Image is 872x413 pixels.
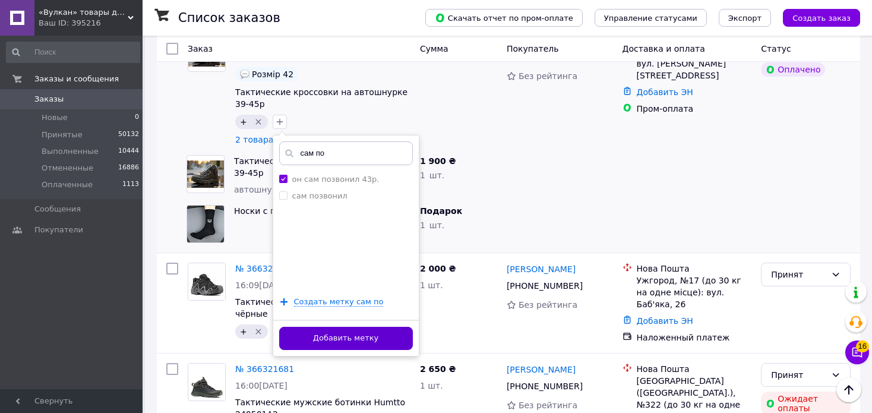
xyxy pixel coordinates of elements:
img: Фото товару [188,364,225,401]
span: Принятые [42,130,83,140]
div: Нова Пошта [637,363,752,375]
div: Принят [771,368,826,382]
svg: Удалить метку [254,327,263,336]
div: Ужгород, №17 (до 30 кг на одне місце): вул. Баб'яка, 26 [637,275,752,310]
span: Без рейтинга [519,401,577,410]
svg: Удалить метку [254,117,263,127]
span: 1 шт. [420,171,444,180]
span: 1 шт. [420,220,444,230]
span: 0 [135,112,139,123]
span: 10444 [118,146,139,157]
button: Экспорт [719,9,771,27]
span: 16:00[DATE] [235,381,287,390]
span: Розмір 42 [252,70,293,79]
div: Нова Пошта [637,263,752,275]
span: Создать заказ [792,14,851,23]
span: автошнурок с боку Black [234,185,343,194]
span: Сумма [420,44,448,53]
span: Выполненные [42,146,99,157]
span: 1 шт. [420,381,443,390]
span: Новые [42,112,68,123]
span: Экспорт [728,14,762,23]
span: 16:09[DATE] [235,280,287,290]
span: Статус [761,44,791,53]
span: Покупатели [34,225,83,235]
button: Скачать отчет по пром-оплате [425,9,583,27]
img: Фото товару [188,263,225,300]
div: смт. [STREET_ADDRESS]: вул. [PERSON_NAME][STREET_ADDRESS] [637,46,752,81]
a: Тактические кроссовки на автошнурке 39-45р [235,87,407,109]
button: Добавить метку [279,327,413,350]
span: Сообщения [34,204,81,215]
div: Ваш ID: 395216 [39,18,143,29]
input: Напишите название метки [279,141,413,165]
div: Оплачено [761,62,825,77]
button: Создать заказ [783,9,860,27]
a: Создать заказ [771,12,860,22]
a: Добавить ЭН [637,87,693,97]
a: Тактические кроссовки Lowa мужские, чёрные [235,297,407,319]
span: + [240,327,247,336]
span: 1 шт. [420,280,443,290]
span: Без рейтинга [519,71,577,81]
span: [PHONE_NUMBER] [507,382,583,391]
a: Добавить ЭН [637,316,693,326]
a: [PERSON_NAME] [507,263,576,275]
img: Фото товару [187,160,224,188]
input: Поиск [6,42,140,63]
span: 1113 [122,179,139,190]
button: Наверх [836,377,861,402]
span: 2 650 ₴ [420,364,456,374]
div: Принят [771,268,826,281]
span: 16886 [118,163,139,174]
button: Управление статусами [595,9,707,27]
span: 16 [856,341,869,352]
span: Создать метку сам по [294,297,384,307]
a: № 366323061 [235,264,294,273]
span: Заказы и сообщения [34,74,119,84]
span: 1 900 ₴ [420,156,456,166]
a: 2 товара в заказе [235,135,313,144]
span: Заказы [34,94,64,105]
label: сам позвонил [292,191,347,200]
img: :speech_balloon: [240,70,249,79]
span: Без рейтинга [519,300,577,310]
a: Носки с гербом Украины [234,206,342,216]
span: Заказ [188,44,213,53]
a: Фото товару [188,363,226,401]
span: Отмененные [42,163,93,174]
div: Пром-оплата [637,103,752,115]
span: Скачать отчет по пром-оплате [435,12,573,23]
a: [PERSON_NAME] [507,364,576,376]
a: Фото товару [188,263,226,301]
img: Фото товару [187,206,224,242]
label: он сам позвонил 43р. [292,175,380,184]
span: Доставка и оплата [623,44,705,53]
h1: Список заказов [178,11,280,25]
span: Оплаченные [42,179,93,190]
span: 2 000 ₴ [420,264,456,273]
div: Наложенный платеж [637,332,752,343]
span: Управление статусами [604,14,697,23]
button: Чат с покупателем16 [845,341,869,364]
span: + [240,117,247,127]
span: «Вулкан» товары для рыбалки, охоты, туризма и дайвинга, лодки и моторы [39,7,128,18]
span: Покупатель [507,44,559,53]
a: Тактические кроссовки на автошнурке 39-45р [234,156,406,178]
a: № 366321681 [235,364,294,374]
span: Подарок [420,206,462,216]
span: [PHONE_NUMBER] [507,281,583,291]
span: 50132 [118,130,139,140]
